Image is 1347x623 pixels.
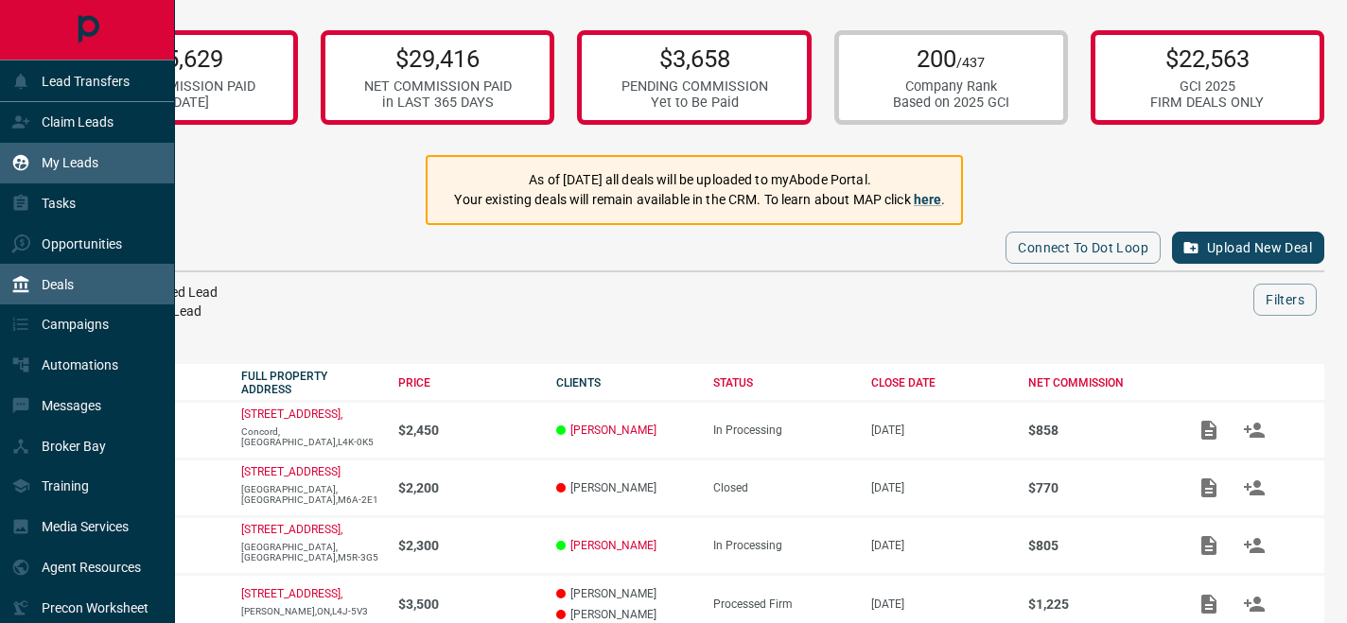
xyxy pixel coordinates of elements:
[1028,480,1167,495] p: $770
[1186,480,1232,493] span: Add / View Documents
[871,376,1010,389] div: CLOSE DATE
[1232,423,1277,436] span: Match Clients
[398,538,537,553] p: $2,300
[454,190,945,210] p: Your existing deals will remain available in the CRM. To learn about MAP click .
[241,484,380,505] p: [GEOGRAPHIC_DATA],[GEOGRAPHIC_DATA],M6A-2E1
[108,44,255,73] p: $15,629
[871,424,1010,437] p: [DATE]
[1186,597,1232,610] span: Add / View Documents
[364,44,512,73] p: $29,416
[556,587,695,600] p: [PERSON_NAME]
[1028,597,1167,612] p: $1,225
[713,597,852,611] div: Processed Firm
[621,95,768,111] div: Yet to Be Paid
[713,376,852,389] div: STATUS
[241,542,380,562] p: [GEOGRAPHIC_DATA],[GEOGRAPHIC_DATA],M5R-3G5
[556,481,695,494] p: [PERSON_NAME]
[871,597,1010,611] p: [DATE]
[108,78,255,95] div: NET COMMISSION PAID
[621,44,768,73] p: $3,658
[1232,480,1277,493] span: Match Clients
[1253,284,1317,316] button: Filters
[713,424,852,437] div: In Processing
[556,608,695,621] p: [PERSON_NAME]
[1028,376,1167,389] div: NET COMMISSION
[621,78,768,95] div: PENDING COMMISSION
[1186,423,1232,436] span: Add / View Documents
[1186,538,1232,551] span: Add / View Documents
[1150,95,1264,111] div: FIRM DEALS ONLY
[398,597,537,612] p: $3,500
[1172,232,1324,264] button: Upload New Deal
[1232,597,1277,610] span: Match Clients
[241,606,380,616] p: [PERSON_NAME],ON,L4J-5V3
[556,376,695,389] div: CLIENTS
[893,44,1009,73] p: 200
[956,55,985,71] span: /437
[241,370,380,396] div: FULL PROPERTY ADDRESS
[241,465,341,478] a: [STREET_ADDRESS]
[1028,423,1167,438] p: $858
[241,426,380,447] p: Concord,[GEOGRAPHIC_DATA],L4K-0K5
[871,539,1010,552] p: [DATE]
[713,539,852,552] div: In Processing
[398,376,537,389] div: PRICE
[454,170,945,190] p: As of [DATE] all deals will be uploaded to myAbode Portal.
[1150,78,1264,95] div: GCI 2025
[914,192,942,207] a: here
[713,481,852,494] div: Closed
[1006,232,1161,264] button: Connect to Dot Loop
[241,587,342,600] a: [STREET_ADDRESS],
[398,423,537,438] p: $2,450
[570,424,656,437] a: [PERSON_NAME]
[871,481,1010,494] p: [DATE]
[241,523,342,536] a: [STREET_ADDRESS],
[893,95,1009,111] div: Based on 2025 GCI
[241,407,342,421] a: [STREET_ADDRESS],
[108,95,255,111] div: in [DATE]
[364,95,512,111] div: in LAST 365 DAYS
[1150,44,1264,73] p: $22,563
[893,78,1009,95] div: Company Rank
[1232,538,1277,551] span: Match Clients
[570,539,656,552] a: [PERSON_NAME]
[1028,538,1167,553] p: $805
[398,480,537,495] p: $2,200
[364,78,512,95] div: NET COMMISSION PAID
